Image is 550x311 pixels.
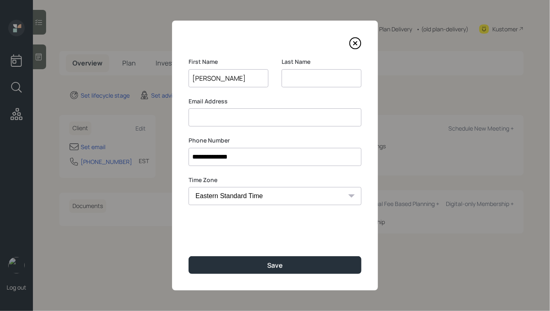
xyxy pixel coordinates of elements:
label: Email Address [189,97,361,105]
label: Phone Number [189,136,361,145]
div: Save [267,261,283,270]
button: Save [189,256,361,274]
label: First Name [189,58,268,66]
label: Last Name [282,58,361,66]
label: Time Zone [189,176,361,184]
